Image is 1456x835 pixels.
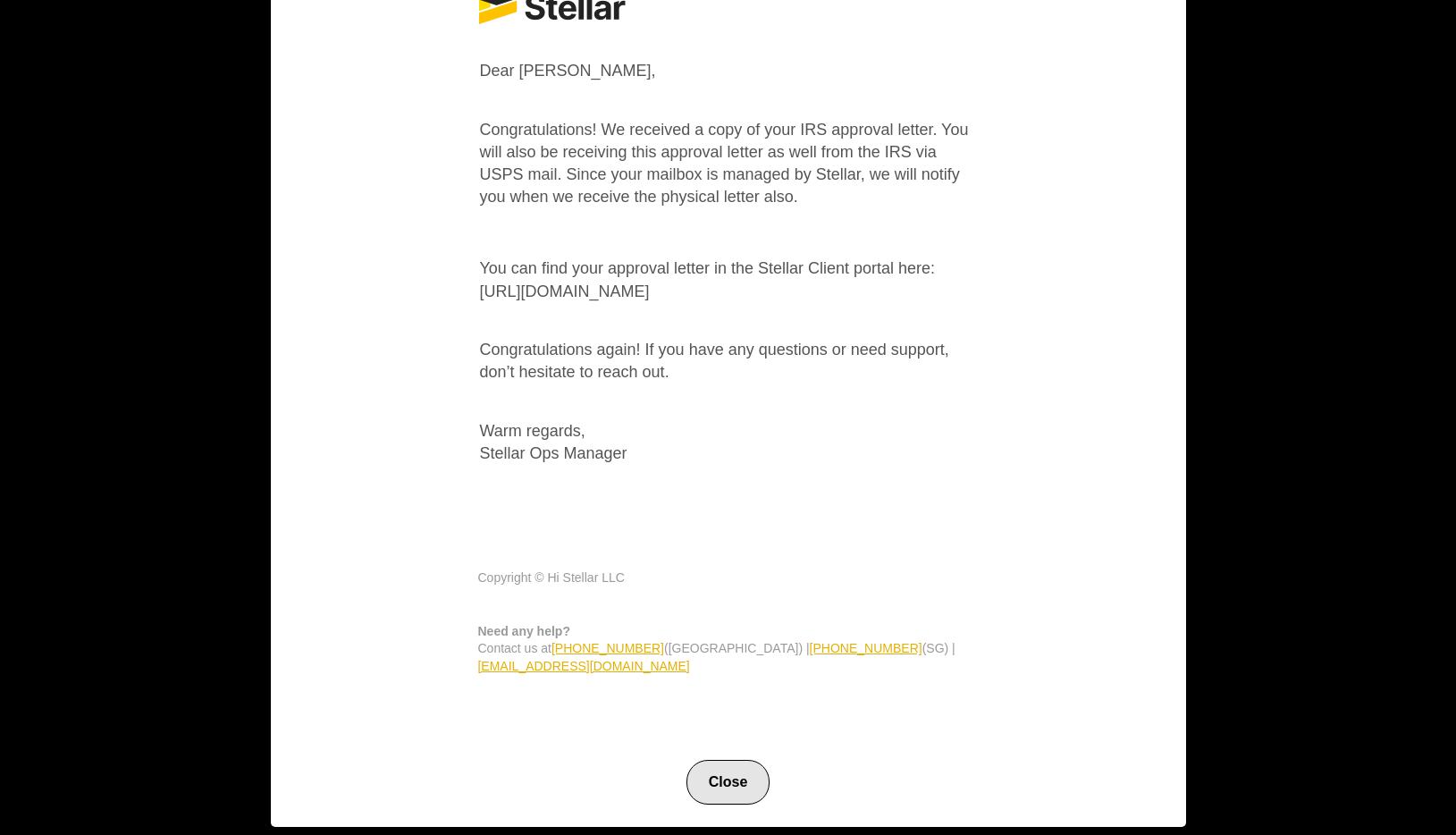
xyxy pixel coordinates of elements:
button: Close [686,760,770,805]
a: [PHONE_NUMBER] [810,641,922,655]
p: Congratulations again! If you have any questions or need support, don’t hesitate to reach out. [479,339,976,407]
a: [EMAIL_ADDRESS][DOMAIN_NAME] [477,659,689,673]
span: Contact us at ([GEOGRAPHIC_DATA]) | (SG) | [477,624,955,673]
p: Congratulations! We received a copy of your IRS approval letter. You will also be receiving this ... [479,119,976,209]
strong: Need any help? [477,624,569,638]
a: [PHONE_NUMBER] [551,641,664,655]
span: Copyright © Hi Stellar LLC [477,570,624,585]
p: Warm regards, Stellar Ops Manager [479,420,976,465]
p: Dear [PERSON_NAME], [479,60,976,105]
p: You can find your approval letter in the Stellar Client portal here: [URL][DOMAIN_NAME] [479,257,976,325]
